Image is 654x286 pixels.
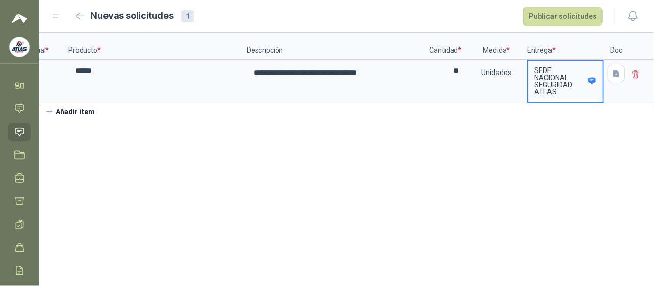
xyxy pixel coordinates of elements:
[68,33,247,60] p: Producto
[425,33,466,60] p: Cantidad
[39,103,101,121] button: Añadir ítem
[467,61,526,84] div: Unidades
[523,7,603,26] button: Publicar solicitudes
[604,33,629,60] p: Doc
[12,12,27,25] img: Logo peakr
[534,67,585,96] p: SEDE NACIONAL SEGURIDAD ATLAS
[527,33,604,60] p: Entrega
[10,37,29,57] img: Company Logo
[247,33,425,60] p: Descripción
[91,9,174,23] h2: Nuevas solicitudes
[466,33,527,60] p: Medida
[181,10,194,22] div: 1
